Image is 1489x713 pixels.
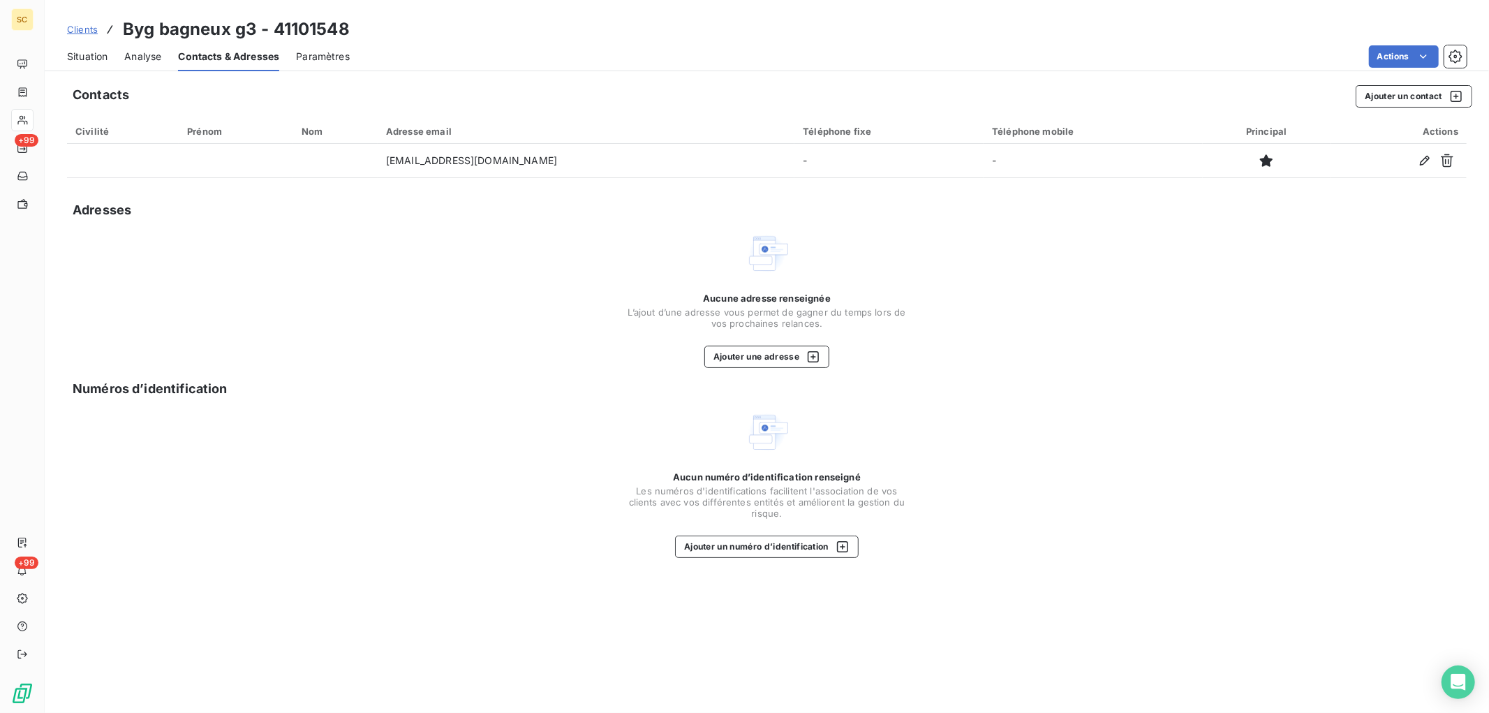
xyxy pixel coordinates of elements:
div: Adresse email [386,126,786,137]
td: [EMAIL_ADDRESS][DOMAIN_NAME] [378,144,794,177]
a: Clients [67,22,98,36]
div: Nom [302,126,369,137]
div: Prénom [187,126,285,137]
span: +99 [15,557,38,569]
h3: Byg bagneux g3 - 41101548 [123,17,350,42]
span: Aucune adresse renseignée [703,293,831,304]
span: Les numéros d'identifications facilitent l'association de vos clients avec vos différentes entité... [628,485,907,519]
div: Open Intercom Messenger [1442,666,1475,699]
img: Logo LeanPay [11,682,34,705]
div: Téléphone mobile [992,126,1194,137]
span: Paramètres [296,50,350,64]
img: Empty state [745,410,790,455]
button: Ajouter un contact [1356,85,1472,108]
button: Ajouter un numéro d’identification [675,536,859,558]
span: +99 [15,134,38,147]
h5: Adresses [73,200,131,220]
span: L’ajout d’une adresse vous permet de gagner du temps lors de vos prochaines relances. [628,307,907,329]
h5: Contacts [73,85,129,105]
a: +99 [11,137,33,159]
td: - [984,144,1203,177]
div: Principal [1211,126,1322,137]
h5: Numéros d’identification [73,379,228,399]
div: Actions [1339,126,1458,137]
img: Empty state [745,231,790,276]
span: Clients [67,24,98,35]
button: Ajouter une adresse [704,346,829,368]
span: Situation [67,50,108,64]
div: SC [11,8,34,31]
div: Téléphone fixe [803,126,975,137]
span: Analyse [124,50,161,64]
span: Aucun numéro d’identification renseigné [673,471,861,483]
div: Civilité [75,126,170,137]
span: Contacts & Adresses [178,50,279,64]
td: - [794,144,984,177]
button: Actions [1369,45,1439,68]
